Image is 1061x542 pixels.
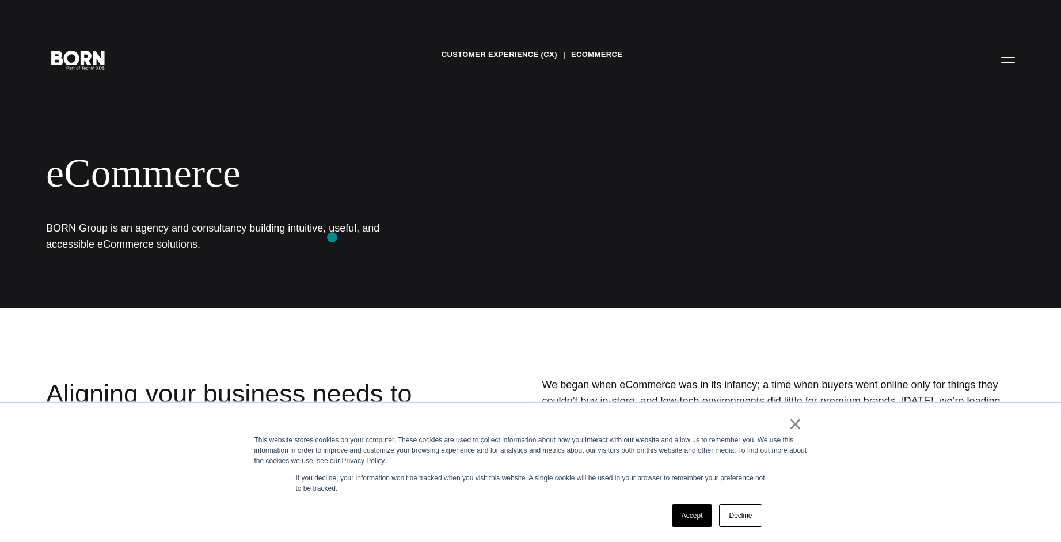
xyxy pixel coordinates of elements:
[672,504,713,527] a: Accept
[789,419,803,429] a: ×
[46,220,391,252] h1: BORN Group is an agency and consultancy building intuitive, useful, and accessible eCommerce solu...
[994,47,1022,71] button: Open
[571,46,622,63] a: eCommerce
[46,150,702,197] div: eCommerce
[296,473,766,494] p: If you decline, your information won’t be tracked when you visit this website. A single cookie wi...
[442,46,557,63] a: Customer Experience (CX)
[719,504,762,527] a: Decline
[254,435,807,466] div: This website stores cookies on your computer. These cookies are used to collect information about...
[542,377,1015,442] p: We began when eCommerce was in its infancy; a time when buyers went online only for things they c...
